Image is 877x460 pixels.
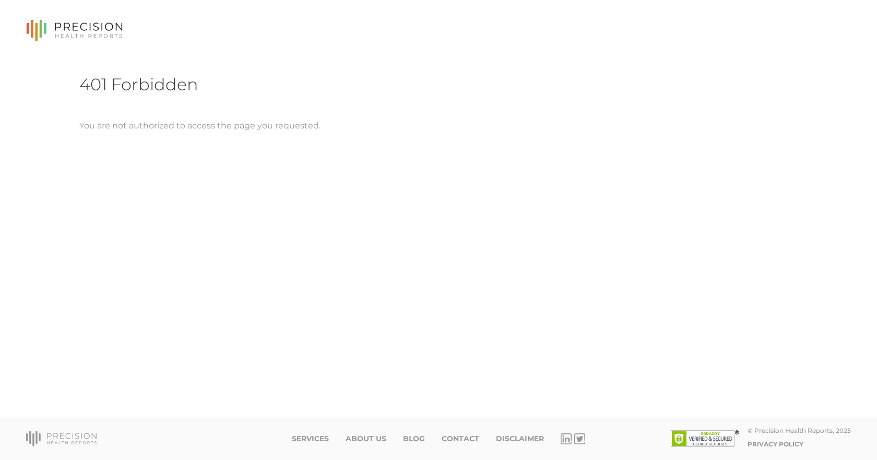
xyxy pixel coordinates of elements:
a: Contact [442,434,479,443]
a: Disclaimer [496,434,544,443]
h1: 401 Forbidden [79,74,198,95]
a: Services [292,434,329,443]
div: © Precision Health Reports, 2025 [748,427,851,434]
img: SSL site seal - click to verify [671,430,739,447]
a: Blog [403,434,425,443]
a: About Us [346,434,386,443]
p: You are not authorized to access the page you requested. [79,120,798,132]
a: Privacy Policy [748,440,803,448]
